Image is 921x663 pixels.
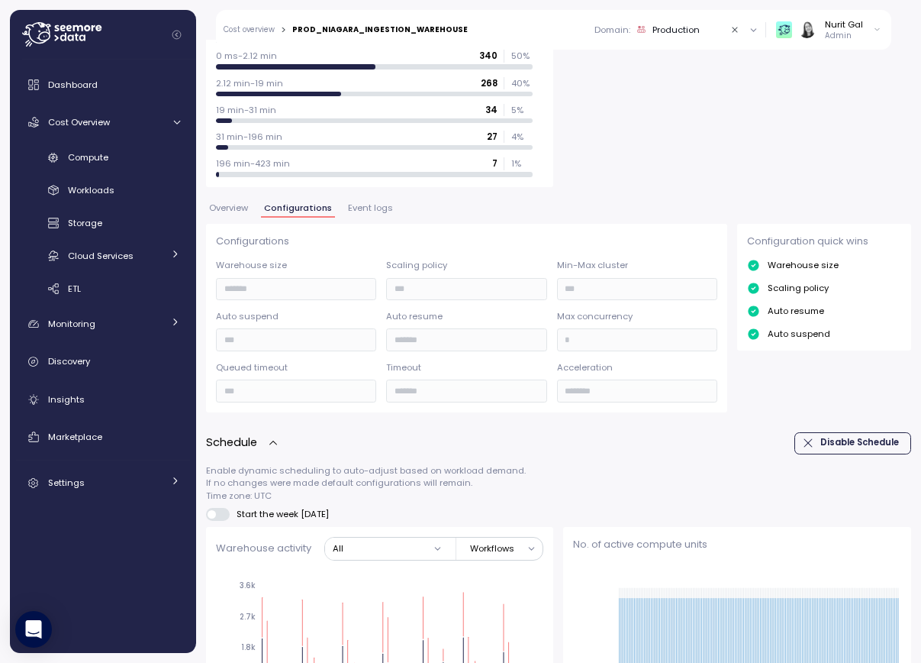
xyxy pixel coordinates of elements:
div: PROD_NIAGARA_INGESTION_WAREHOUSE [292,26,468,34]
a: Compute [16,145,190,170]
p: 50 % [511,50,533,62]
span: Workloads [68,184,114,196]
p: Max concurrency [557,310,717,322]
p: Auto suspend [768,328,830,340]
tspan: 3.6k [240,581,256,591]
p: 1 % [511,157,533,170]
span: Configurations [264,204,332,212]
p: 7 [492,157,498,170]
p: Configurations [216,234,717,249]
p: Admin [825,31,863,41]
p: 340 [479,50,498,62]
p: Auto resume [386,310,546,322]
p: Warehouse size [768,259,839,271]
button: Workflows [462,538,543,560]
p: Queued timeout [216,361,376,374]
button: Disable Schedule [794,432,912,454]
span: Marketplace [48,431,102,443]
p: 31 min-196 min [216,131,282,143]
p: 19 min-31 min [216,104,276,116]
span: Monitoring [48,318,95,330]
span: Compute [68,151,108,163]
span: Settings [48,477,85,489]
p: Acceleration [557,361,717,374]
a: Workloads [16,178,190,203]
img: ACg8ocIVugc3DtI--ID6pffOeA5XcvoqExjdOmyrlhjOptQpqjom7zQ=s96-c [799,21,815,37]
p: 5 % [511,104,533,116]
p: Enable dynamic scheduling to auto-adjust based on workload demand. If no changes were made defaul... [206,464,911,502]
span: Discovery [48,355,90,367]
p: Auto suspend [216,310,376,322]
p: 40 % [511,77,533,89]
button: Clear value [729,23,742,37]
p: Auto resume [768,305,824,317]
p: 0 ms-2.12 min [216,50,277,62]
p: 268 [481,77,498,89]
img: 65f98ecb31a39d60f1f315eb.PNG [776,21,792,37]
p: Timeout [386,361,546,374]
div: Nurit Gal [825,18,863,31]
p: 2.12 min-19 min [216,77,283,89]
span: Event logs [348,204,393,212]
a: Monitoring [16,309,190,339]
p: Scaling policy [768,282,829,294]
a: Cloud Services [16,243,190,268]
tspan: 2.7k [240,612,256,622]
a: Insights [16,384,190,415]
p: Warehouse size [216,259,376,271]
a: ETL [16,276,190,301]
tspan: 1.8k [241,642,256,652]
p: Scaling policy [386,259,546,271]
button: All [325,538,449,560]
div: Production [652,24,700,36]
p: Min-Max cluster [557,259,717,271]
button: Collapse navigation [167,29,186,40]
div: > [281,25,286,35]
p: Configuration quick wins [747,234,868,249]
a: Cost Overview [16,107,190,137]
span: Storage [68,217,102,229]
p: 196 min-423 min [216,157,290,170]
p: 27 [487,131,498,143]
button: Schedule [206,434,279,451]
p: Warehouse activity [216,541,311,556]
a: Cost overview [224,26,275,34]
div: Open Intercom Messenger [15,611,52,648]
p: 4 % [511,131,533,143]
a: Marketplace [16,422,190,452]
a: Dashboard [16,70,190,100]
a: Settings [16,468,190,499]
span: Cost Overview [48,116,110,128]
p: Schedule [206,434,257,451]
span: ETL [68,283,81,295]
span: Start the week [DATE] [230,508,330,520]
p: Domain : [594,24,630,36]
p: 34 [485,104,498,116]
span: Dashboard [48,79,98,91]
a: Storage [16,211,190,236]
span: Overview [209,204,248,212]
a: Discovery [16,347,190,377]
span: Disable Schedule [820,433,899,454]
span: Cloud Services [68,250,134,262]
span: Insights [48,393,85,406]
p: No. of active compute units [573,537,901,552]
